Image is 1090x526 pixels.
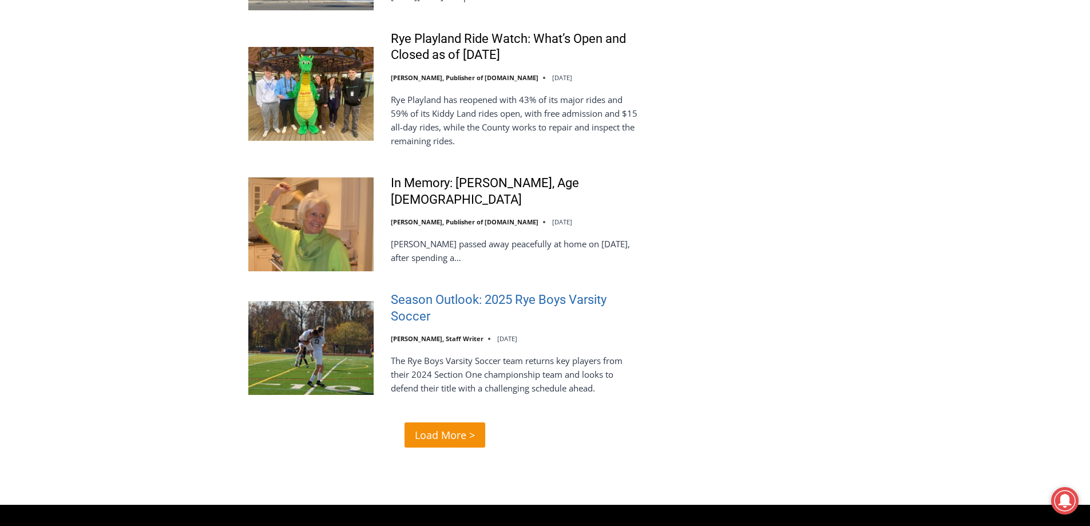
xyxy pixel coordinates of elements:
[248,301,374,395] img: Season Outlook: 2025 Rye Boys Varsity Soccer
[391,292,642,325] a: Season Outlook: 2025 Rye Boys Varsity Soccer
[497,334,517,343] time: [DATE]
[415,427,475,444] span: Load More >
[391,217,538,226] a: [PERSON_NAME], Publisher of [DOMAIN_NAME]
[391,93,642,148] p: Rye Playland has reopened with 43% of its major rides and 59% of its Kiddy Land rides open, with ...
[391,31,642,64] a: Rye Playland Ride Watch: What’s Open and Closed as of [DATE]
[552,217,572,226] time: [DATE]
[405,422,485,447] a: Load More >
[391,237,642,264] p: [PERSON_NAME] passed away peacefully at home on [DATE], after spending a…
[552,73,572,82] time: [DATE]
[248,47,374,141] img: Rye Playland Ride Watch: What’s Open and Closed as of Thursday, September 4, 2025
[391,334,483,343] a: [PERSON_NAME], Staff Writer
[391,354,642,395] p: The Rye Boys Varsity Soccer team returns key players from their 2024 Section One championship tea...
[391,175,642,208] a: In Memory: [PERSON_NAME], Age [DEMOGRAPHIC_DATA]
[391,73,538,82] a: [PERSON_NAME], Publisher of [DOMAIN_NAME]
[248,177,374,271] img: In Memory: Barbara de Frondeville, Age 88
